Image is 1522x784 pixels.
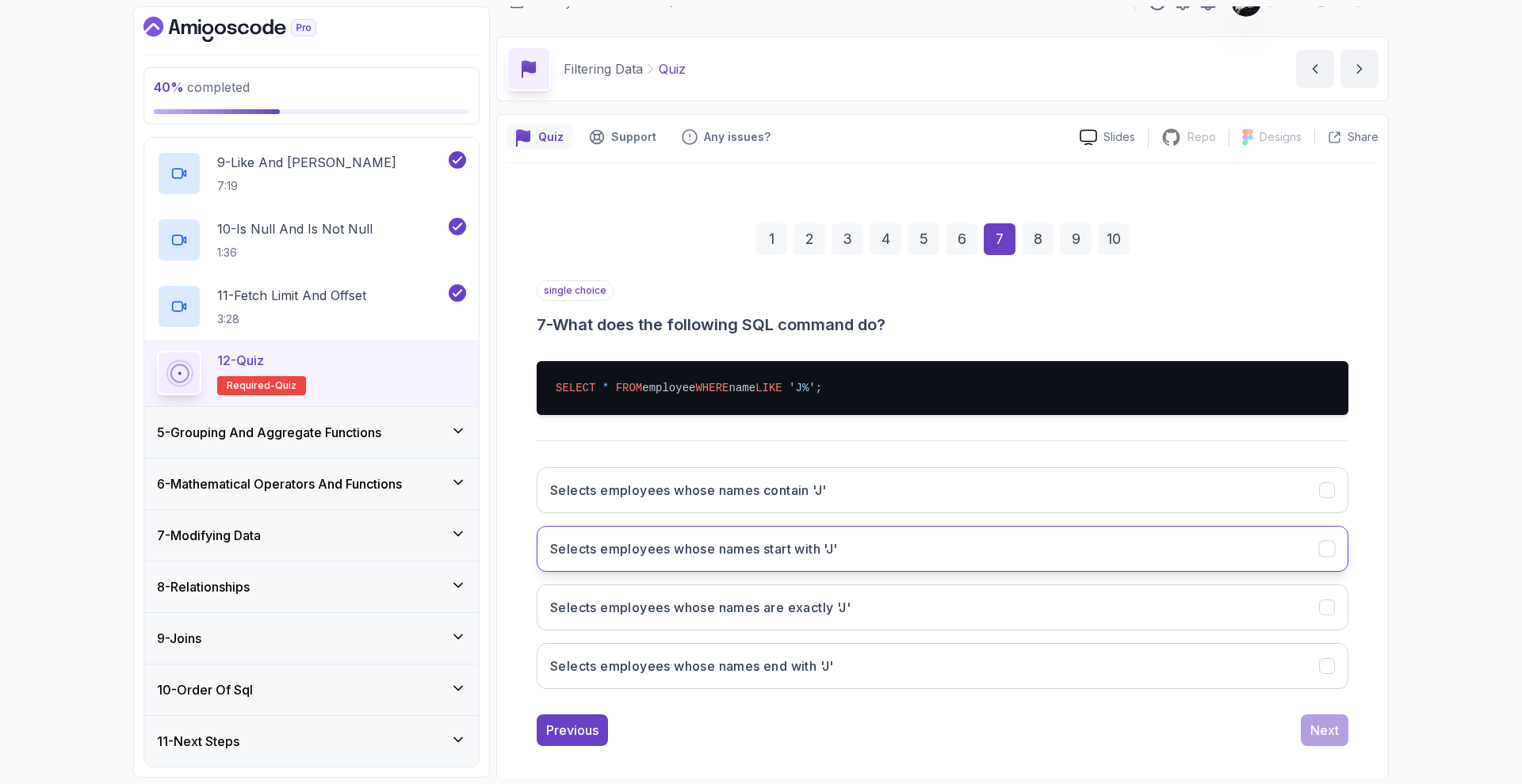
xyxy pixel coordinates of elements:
[755,223,787,255] div: 1
[144,510,479,561] button: 7-Modifying Data
[537,467,1348,513] button: Selects employees whose names contain 'J'
[157,474,402,493] h3: 6 - Mathematical Operators And Functions
[144,664,479,715] button: 10-Order Of Sql
[275,379,296,392] span: quiz
[144,613,479,664] button: 9-Joins
[550,598,851,617] h3: Selects employees whose names are exactly 'J'
[1022,223,1054,255] div: 8
[157,284,466,329] button: 11-Fetch Limit And Offset3:28
[579,124,666,150] button: Support button
[157,151,466,196] button: 9-Like And [PERSON_NAME]7:19
[550,539,838,558] h3: Selects employees whose names start with 'J'
[217,286,366,305] p: 11 - Fetch Limit And Offset
[217,311,366,327] p: 3:28
[984,223,1015,255] div: 7
[550,481,826,500] h3: Selects employees whose names contain 'J'
[659,59,686,78] p: Quiz
[537,526,1348,572] button: Selects employees whose names start with 'J'
[537,643,1348,689] button: Selects employees whose names end with 'J'
[537,314,1348,336] h3: 7 - What does the following SQL command do?
[755,382,782,394] span: LIKE
[946,223,977,255] div: 6
[157,351,466,395] button: 12-QuizRequired-quiz
[217,178,396,194] p: 7:19
[227,379,275,392] span: Required-
[564,59,643,78] p: Filtering Data
[550,657,834,676] h3: Selects employees whose names end with 'J'
[157,218,466,262] button: 10-Is Null And Is Not Null1:36
[1296,50,1334,88] button: previous content
[144,407,479,458] button: 5-Grouping And Aggregate Functions
[144,561,479,612] button: 8-Relationships
[217,219,373,238] p: 10 - Is Null And Is Not Null
[144,459,479,509] button: 6-Mathematical Operators And Functions
[556,382,595,394] span: SELECT
[217,245,373,261] p: 1:36
[672,124,780,150] button: Feedback button
[537,584,1348,630] button: Selects employees whose names are exactly 'J'
[1060,223,1092,255] div: 9
[537,280,614,301] p: single choice
[1187,129,1216,145] p: Repo
[538,129,564,145] p: Quiz
[157,629,201,648] h3: 9 - Joins
[1103,129,1135,145] p: Slides
[870,223,901,255] div: 4
[1314,129,1379,145] button: Share
[546,721,598,740] div: Previous
[1301,714,1348,746] button: Next
[157,423,381,442] h3: 5 - Grouping And Aggregate Functions
[144,716,479,767] button: 11-Next Steps
[154,79,250,95] span: completed
[695,382,728,394] span: WHERE
[143,17,353,42] a: Dashboard
[157,526,261,545] h3: 7 - Modifying Data
[537,361,1348,415] pre: employee name ;
[1310,721,1339,740] div: Next
[1067,129,1148,146] a: Slides
[794,223,825,255] div: 2
[616,382,643,394] span: FROM
[507,124,573,150] button: quiz button
[217,153,396,172] p: 9 - Like And [PERSON_NAME]
[157,680,253,699] h3: 10 - Order Of Sql
[1348,129,1379,145] p: Share
[1260,129,1302,145] p: Designs
[157,732,239,751] h3: 11 - Next Steps
[789,382,816,394] span: 'J%'
[154,79,184,95] span: 40 %
[157,577,250,596] h3: 8 - Relationships
[611,129,656,145] p: Support
[537,714,608,746] button: Previous
[704,129,771,145] p: Any issues?
[908,223,939,255] div: 5
[832,223,863,255] div: 3
[217,351,264,370] p: 12 - Quiz
[1098,223,1130,255] div: 10
[1340,50,1379,88] button: next content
